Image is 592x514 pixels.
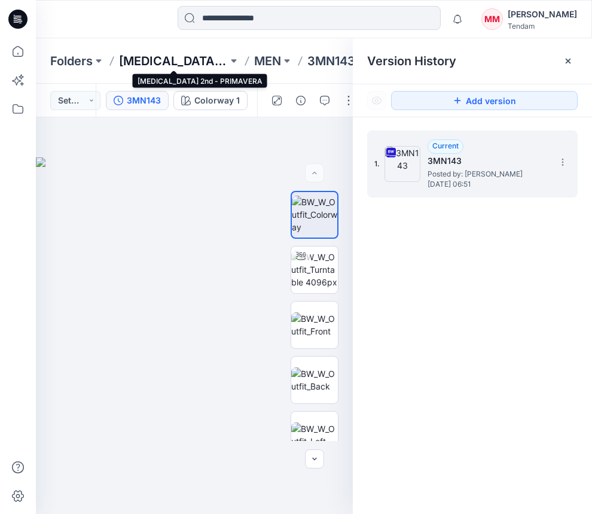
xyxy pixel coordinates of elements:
img: BW_W_Outfit_Left [291,422,338,448]
button: 3MN143 [106,91,169,110]
img: BW_W_Outfit_Colorway [292,196,337,233]
img: BW_W_Outfit_Back [291,367,338,393]
span: 1. [374,159,380,169]
div: MM [481,8,503,30]
span: Version History [367,54,456,68]
span: Posted by: Marta Miquel [428,168,547,180]
button: Show Hidden Versions [367,91,386,110]
button: Add version [391,91,578,110]
h5: 3MN143 [428,154,547,168]
a: Folders [50,53,93,69]
button: Close [563,56,573,66]
img: 3MN143 [385,146,420,182]
button: Details [291,91,310,110]
p: 3MN143 [307,53,355,69]
button: Colorway 1 [173,91,248,110]
div: Tendam [508,22,577,31]
span: [DATE] 06:51 [428,180,547,188]
span: Current [432,141,459,150]
div: [PERSON_NAME] [508,7,577,22]
div: 3MN143 [127,94,161,107]
a: [MEDICAL_DATA] 2nd - PRIMAVERA [119,53,228,69]
img: BW_W_Outfit_Turntable 4096px [291,251,338,288]
img: BW_W_Outfit_Front [291,312,338,337]
a: MEN [254,53,281,69]
div: Colorway 1 [194,94,240,107]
